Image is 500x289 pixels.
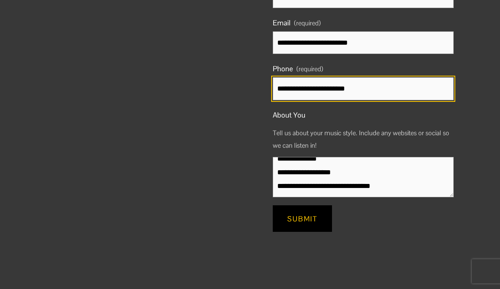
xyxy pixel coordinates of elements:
[287,214,317,223] span: Submit
[297,66,323,73] span: (required)
[273,16,290,30] span: Email
[273,62,293,76] span: Phone
[273,108,305,122] span: About You
[294,17,321,29] span: (required)
[273,205,332,232] button: SubmitSubmit
[273,124,454,155] p: Tell us about your music style. Include any websites or social so we can listen in!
